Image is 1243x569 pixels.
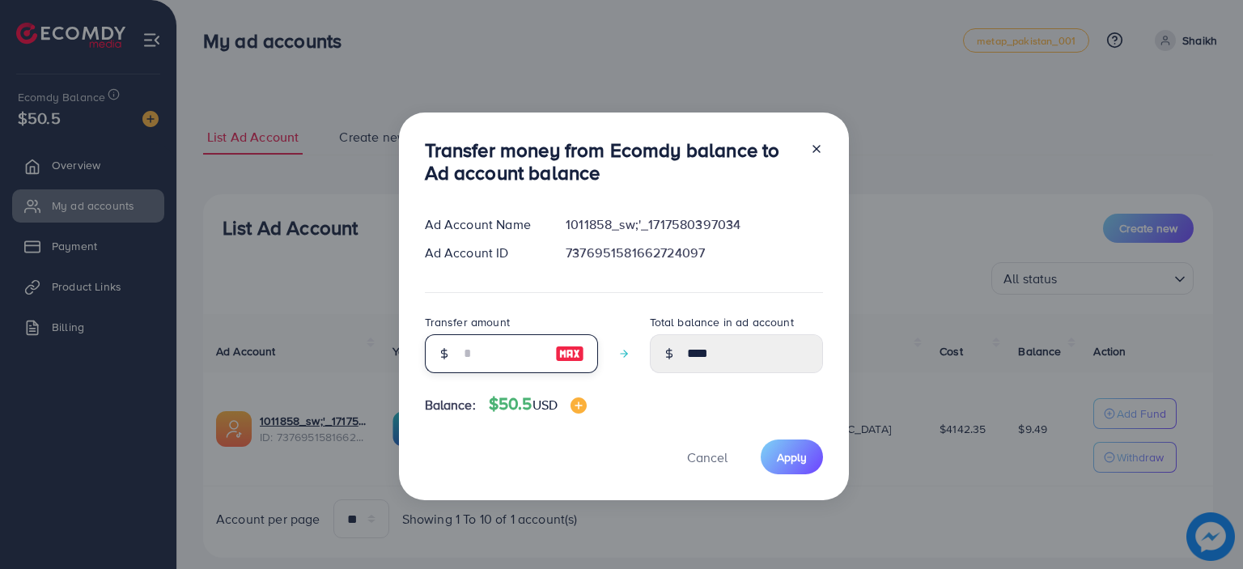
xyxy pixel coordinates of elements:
div: 7376951581662724097 [553,244,835,262]
img: image [571,397,587,414]
label: Transfer amount [425,314,510,330]
label: Total balance in ad account [650,314,794,330]
h4: $50.5 [489,394,587,414]
div: Ad Account Name [412,215,554,234]
span: Cancel [687,448,728,466]
img: image [555,344,584,363]
div: 1011858_sw;'_1717580397034 [553,215,835,234]
span: Balance: [425,396,476,414]
button: Apply [761,439,823,474]
h3: Transfer money from Ecomdy balance to Ad account balance [425,138,797,185]
span: Apply [777,449,807,465]
div: Ad Account ID [412,244,554,262]
span: USD [532,396,558,414]
button: Cancel [667,439,748,474]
